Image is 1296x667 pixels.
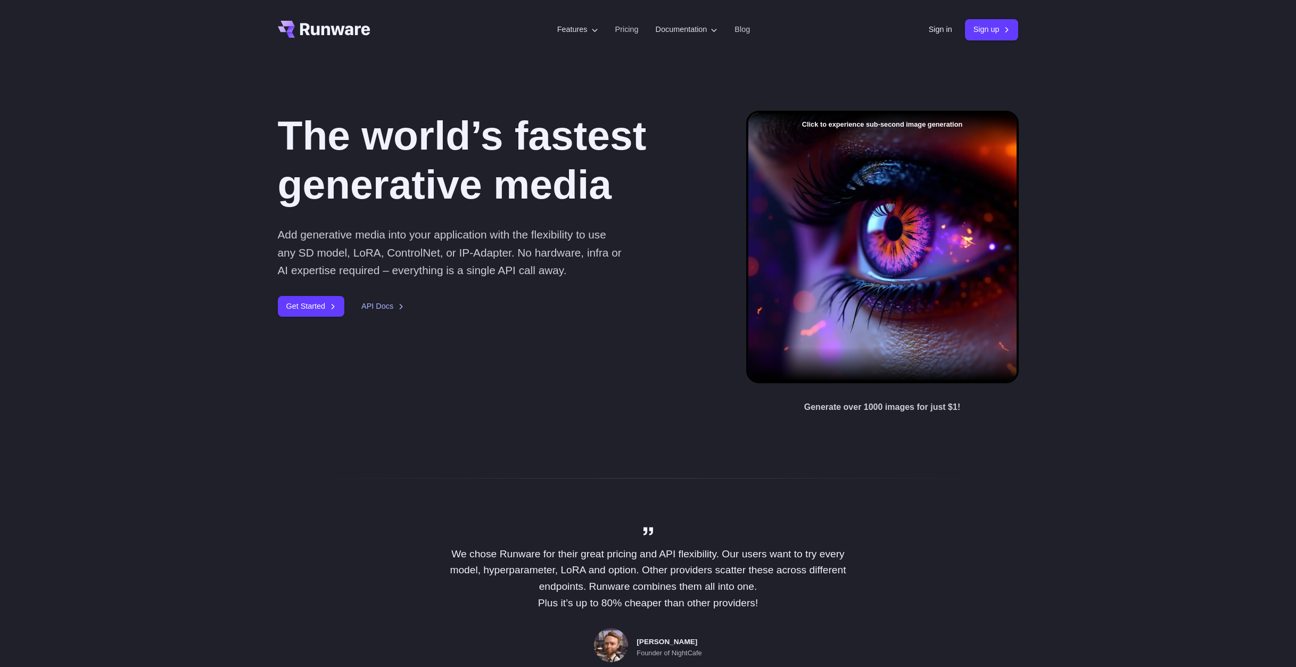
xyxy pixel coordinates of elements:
[637,648,701,658] span: Founder of NightCafe
[435,546,861,612] p: We chose Runware for their great pricing and API flexibility. Our users want to try every model, ...
[929,23,952,36] a: Sign in
[557,23,598,36] label: Features
[594,628,628,662] img: Person
[278,111,712,209] h1: The world’s fastest generative media
[734,23,750,36] a: Blog
[361,300,404,312] a: API Docs
[278,21,370,38] a: Go to /
[278,296,345,317] a: Get Started
[278,226,625,279] p: Add generative media into your application with the flexibility to use any SD model, LoRA, Contro...
[656,23,718,36] label: Documentation
[615,23,639,36] a: Pricing
[804,400,960,414] p: Generate over 1000 images for just $1!
[637,636,697,648] span: [PERSON_NAME]
[965,19,1019,40] a: Sign up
